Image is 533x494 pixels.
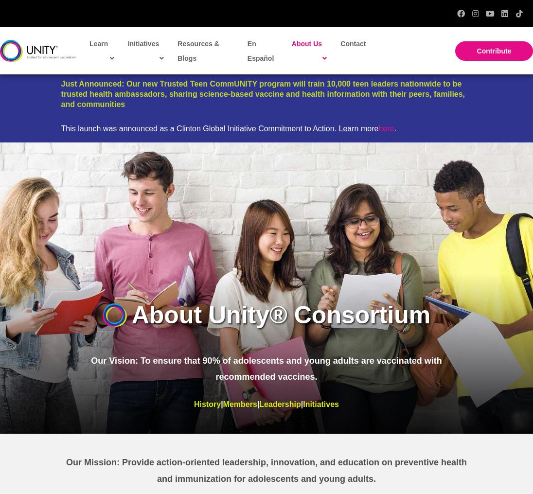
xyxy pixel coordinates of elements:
[132,298,431,332] h1: About Unity® Consortium
[340,40,366,48] span: Contact
[178,40,219,62] span: Resources & Blogs
[223,400,257,408] a: Members
[60,455,473,487] p: Our Mission: Provide action-oriented leadership, innovation, and education on preventive health a...
[61,124,472,133] div: This launch was announced as a Clinton Global Initiative Commitment to Action. Learn more .
[173,33,238,70] a: Resources & Blogs
[248,40,274,62] span: En Español
[128,36,164,66] span: Initiatives
[83,397,450,412] p: | | |
[83,353,450,386] p: Our Vision: To ensure that 90% of adolescents and young adults are vaccinated with recommended va...
[457,10,465,18] a: Facebook
[61,80,465,108] a: Just Announced: Our new Trusted Teen CommUNITY program will train 10,000 teen leaders nationwide ...
[455,41,533,61] a: Contribute
[243,33,284,70] a: En Español
[472,10,480,18] a: Instagram
[336,33,370,55] a: Contact
[259,400,301,408] a: Leadership
[486,10,494,18] a: YouTube
[103,303,127,327] img: UnityIcon-new
[287,33,331,70] a: About Us
[515,10,523,18] a: TikTok
[303,400,339,408] a: Initiatives
[292,36,327,66] span: About Us
[501,10,509,18] a: LinkedIn
[477,47,512,55] span: Contribute
[194,400,221,408] a: History
[89,36,114,66] span: Learn
[378,124,394,133] a: here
